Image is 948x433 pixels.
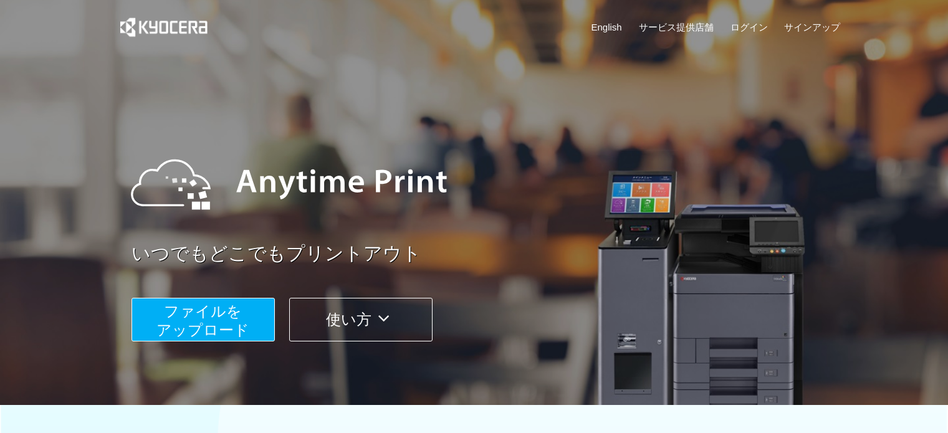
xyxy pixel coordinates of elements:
span: ファイルを ​​アップロード [156,303,249,338]
button: 使い方 [289,298,433,341]
a: ログイン [730,21,768,34]
button: ファイルを​​アップロード [132,298,275,341]
a: サインアップ [784,21,840,34]
a: サービス提供店舗 [639,21,714,34]
a: いつでもどこでもプリントアウト [132,240,848,267]
a: English [591,21,622,34]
